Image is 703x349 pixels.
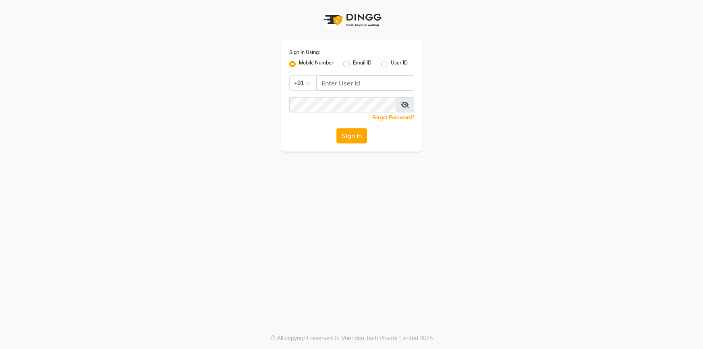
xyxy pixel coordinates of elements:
[319,8,384,32] img: logo1.svg
[289,49,320,56] label: Sign In Using:
[372,114,414,120] a: Forgot Password?
[316,75,414,91] input: Username
[391,59,408,69] label: User ID
[299,59,334,69] label: Mobile Number
[336,128,367,143] button: Sign In
[289,97,396,112] input: Username
[353,59,371,69] label: Email ID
